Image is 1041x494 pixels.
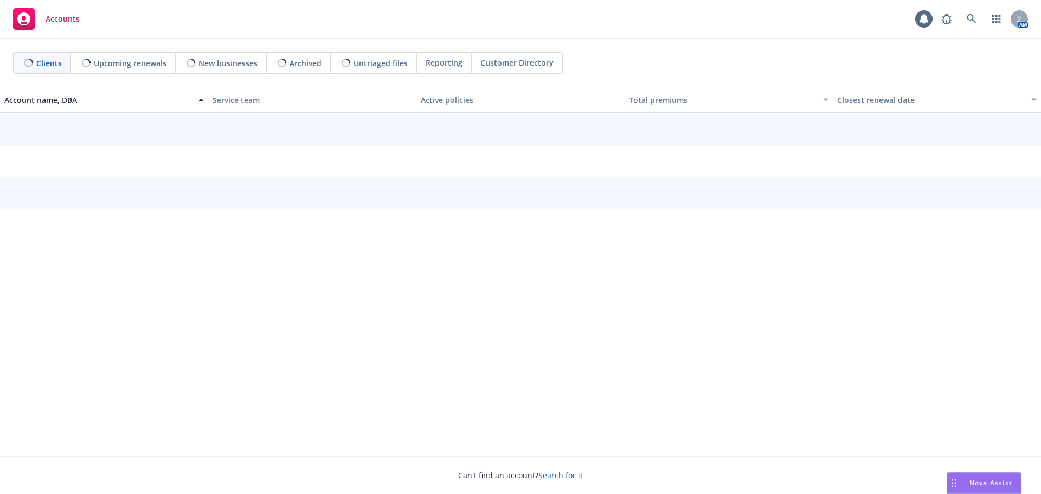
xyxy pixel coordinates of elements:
div: Account name, DBA [4,94,192,106]
div: Service team [213,94,412,106]
div: Active policies [421,94,620,106]
span: New businesses [198,57,258,69]
div: Drag to move [947,473,961,493]
span: Reporting [426,57,462,68]
div: Closest renewal date [837,94,1025,106]
span: Upcoming renewals [94,57,166,69]
a: Search [961,8,982,30]
a: Switch app [986,8,1007,30]
a: Report a Bug [936,8,958,30]
span: Can't find an account? [458,470,583,481]
span: Archived [290,57,322,69]
button: Service team [208,87,416,113]
span: Clients [36,57,62,69]
span: Untriaged files [354,57,408,69]
button: Active policies [416,87,625,113]
button: Total premiums [625,87,833,113]
a: Search for it [538,470,583,480]
span: Customer Directory [480,57,554,68]
span: Accounts [46,15,80,23]
button: Nova Assist [947,472,1021,494]
span: Nova Assist [969,478,1012,487]
div: Total premiums [629,94,817,106]
button: Closest renewal date [833,87,1041,113]
a: Accounts [9,4,84,34]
